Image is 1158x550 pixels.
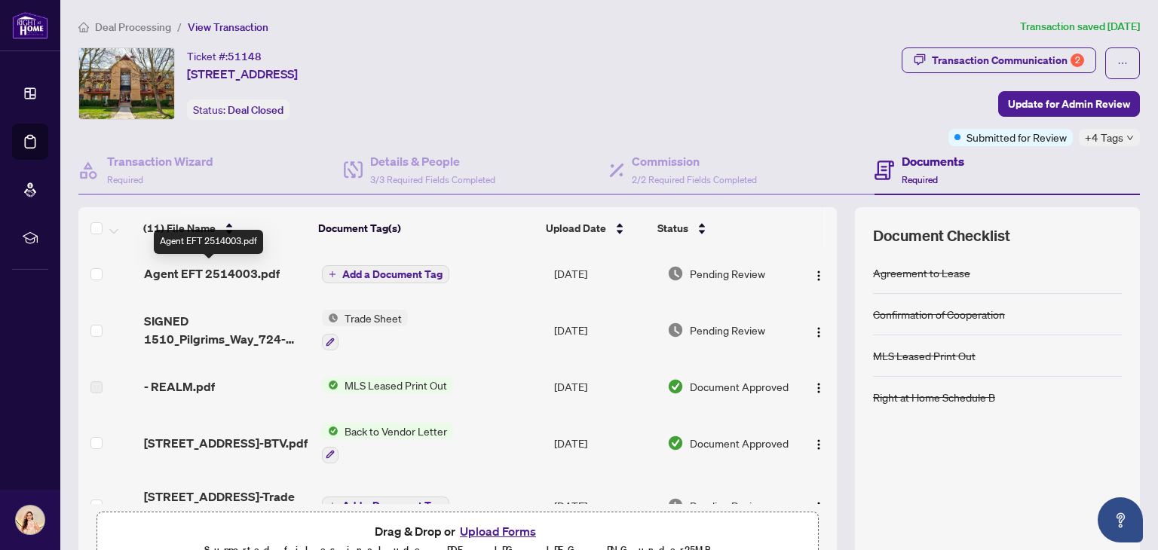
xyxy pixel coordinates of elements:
button: Add a Document Tag [322,265,449,283]
span: +4 Tags [1085,129,1123,146]
div: 2 [1071,53,1084,67]
span: home [78,22,89,32]
img: Logo [813,382,825,394]
img: Status Icon [322,377,339,393]
div: Confirmation of Cooperation [873,306,1005,322]
img: Document Status [667,265,684,282]
span: Upload Date [546,220,606,237]
span: Required [107,174,143,185]
img: Status Icon [322,310,339,326]
span: Drag & Drop or [375,521,541,541]
li: / [177,18,182,35]
article: Transaction saved [DATE] [1020,18,1140,35]
span: 3/3 Required Fields Completed [370,174,495,185]
td: [DATE] [548,475,661,536]
button: Upload Forms [455,521,541,541]
span: [STREET_ADDRESS]-Trade sheet-Mihaela to review.pdf [144,487,309,524]
img: Logo [813,501,825,513]
span: SIGNED 1510_Pilgrims_Way_724-Trade_sheet-Mihaela_to_review.pdf [144,312,309,348]
img: Profile Icon [16,506,44,534]
span: Document Approved [690,435,789,451]
span: 2/2 Required Fields Completed [632,174,757,185]
button: Add a Document Tag [322,497,449,515]
button: Add a Document Tag [322,264,449,284]
th: (11) File Name [137,207,312,249]
div: Status: [187,99,289,120]
span: MLS Leased Print Out [339,377,453,393]
span: Pending Review [690,497,765,514]
span: (11) File Name [143,220,216,237]
button: Logo [807,493,831,518]
td: [DATE] [548,298,661,362]
span: Document Approved [690,378,789,395]
button: Add a Document Tag [322,496,449,515]
span: plus [329,502,336,509]
th: Upload Date [540,207,651,249]
span: [STREET_ADDRESS] [187,65,298,83]
img: Logo [813,270,825,282]
span: down [1126,134,1134,142]
th: Status [651,207,786,249]
div: Transaction Communication [932,48,1084,72]
img: Document Status [667,435,684,451]
span: Deal Processing [95,20,171,34]
span: plus [329,270,336,278]
span: 51148 [228,50,262,63]
span: Pending Review [690,265,765,282]
button: Logo [807,318,831,342]
h4: Commission [632,152,757,170]
span: Add a Document Tag [342,269,443,280]
span: ellipsis [1117,58,1128,69]
span: - REALM.pdf [144,377,215,396]
button: Status IconTrade Sheet [322,310,408,350]
span: Add a Document Tag [342,500,443,511]
h4: Transaction Wizard [107,152,213,170]
div: Agreement to Lease [873,264,970,281]
span: Pending Review [690,322,765,338]
h4: Documents [902,152,964,170]
button: Logo [807,261,831,286]
td: [DATE] [548,362,661,411]
span: Update for Admin Review [1008,92,1130,116]
span: Deal Closed [228,103,283,117]
div: Agent EFT 2514003.pdf [154,230,263,254]
span: [STREET_ADDRESS]-BTV.pdf [144,434,308,452]
img: Document Status [667,322,684,338]
button: Transaction Communication2 [902,47,1096,73]
span: Status [657,220,688,237]
div: Ticket #: [187,47,262,65]
td: [DATE] [548,249,661,298]
th: Document Tag(s) [312,207,541,249]
img: Document Status [667,378,684,395]
h4: Details & People [370,152,495,170]
img: Logo [813,438,825,451]
img: logo [12,11,48,39]
span: Document Checklist [873,225,1010,246]
span: Trade Sheet [339,310,408,326]
span: View Transaction [188,20,268,34]
button: Logo [807,374,831,399]
button: Status IconBack to Vendor Letter [322,423,453,463]
td: [DATE] [548,411,661,475]
button: Update for Admin Review [998,91,1140,117]
img: Status Icon [322,423,339,439]
span: Back to Vendor Letter [339,423,453,439]
span: Required [902,174,938,185]
div: Right at Home Schedule B [873,389,995,405]
span: Submitted for Review [967,129,1067,145]
div: MLS Leased Print Out [873,347,976,364]
button: Logo [807,431,831,455]
img: IMG-W12356453_1.jpg [79,48,174,119]
button: Open asap [1098,497,1143,542]
img: Document Status [667,497,684,514]
img: Logo [813,326,825,338]
button: Status IconMLS Leased Print Out [322,377,453,393]
span: Agent EFT 2514003.pdf [144,264,280,283]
